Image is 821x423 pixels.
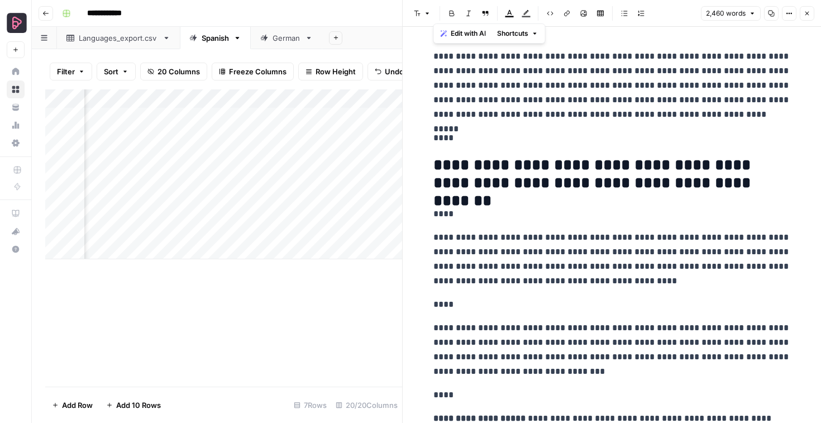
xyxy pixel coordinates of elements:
div: Languages_export.csv [79,32,158,44]
button: Sort [97,63,136,80]
button: What's new? [7,222,25,240]
a: Browse [7,80,25,98]
button: 2,460 words [701,6,761,21]
a: German [251,27,322,49]
a: Spanish [180,27,251,49]
span: 2,460 words [706,8,746,18]
a: Settings [7,134,25,152]
button: Help + Support [7,240,25,258]
span: 20 Columns [157,66,200,77]
button: Workspace: Preply Business [7,9,25,37]
button: 20 Columns [140,63,207,80]
button: Row Height [298,63,363,80]
span: Freeze Columns [229,66,287,77]
a: Your Data [7,98,25,116]
span: Sort [104,66,118,77]
span: Filter [57,66,75,77]
span: Undo [385,66,404,77]
a: AirOps Academy [7,205,25,222]
button: Add 10 Rows [99,396,168,414]
span: Add 10 Rows [116,400,161,411]
div: Spanish [202,32,229,44]
div: 20/20 Columns [331,396,402,414]
span: Shortcuts [497,28,528,39]
div: What's new? [7,223,24,240]
span: Row Height [316,66,356,77]
span: Edit with AI [451,28,486,39]
div: 7 Rows [289,396,331,414]
button: Undo [367,63,411,80]
a: Usage [7,116,25,134]
button: Shortcuts [493,26,543,41]
span: Add Row [62,400,93,411]
button: Add Row [45,396,99,414]
button: Freeze Columns [212,63,294,80]
img: Preply Business Logo [7,13,27,33]
button: Edit with AI [436,26,490,41]
button: Filter [50,63,92,80]
a: Home [7,63,25,80]
a: Languages_export.csv [57,27,180,49]
div: German [273,32,300,44]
